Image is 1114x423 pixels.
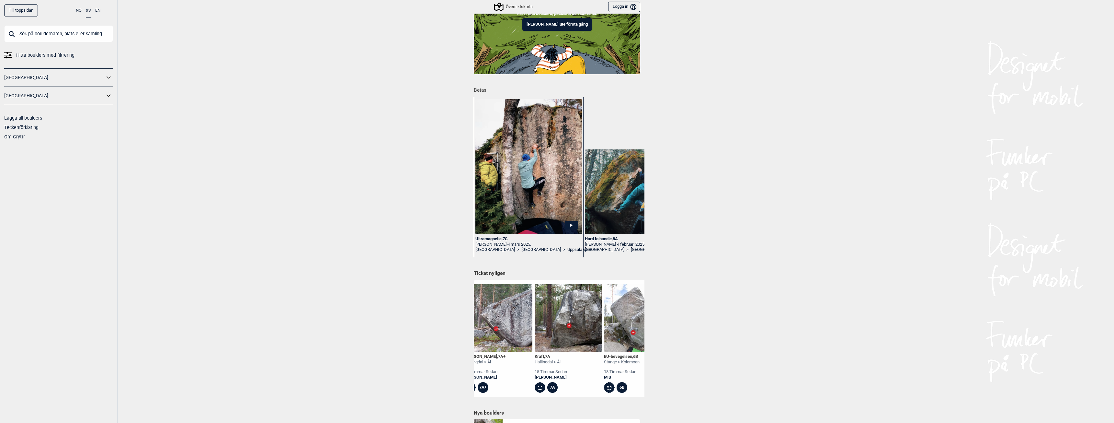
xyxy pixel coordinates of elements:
div: 18 timmar sedan [604,369,640,375]
a: [GEOGRAPHIC_DATA] [585,247,624,253]
button: Logga in [608,2,640,12]
span: i februari 2025. [618,242,645,247]
span: 7A+ [498,354,506,359]
img: Jan pa Hard to handle [585,149,691,234]
div: Stange > Kolomoen [604,359,640,365]
h1: Betas [474,83,644,94]
div: Hard to handle , 8A [585,236,691,242]
div: 7A+ [478,382,488,393]
span: Hitta boulders med filtrering [16,51,74,60]
span: > [563,247,565,253]
a: [PERSON_NAME] [535,375,567,380]
h1: Tickat nyligen [474,270,640,277]
a: M B [604,375,640,380]
a: [GEOGRAPHIC_DATA] [4,91,105,100]
div: Översiktskarta [495,3,533,11]
div: [PERSON_NAME] , [465,354,506,359]
div: 15 timmar sedan [535,369,567,375]
img: Jan pa Ultramagnetic [475,99,582,234]
a: [GEOGRAPHIC_DATA] [475,247,515,253]
button: SV [86,4,91,18]
button: [PERSON_NAME] ute första gång [522,18,592,31]
div: 6B [617,382,627,393]
div: [PERSON_NAME] - [585,242,691,247]
a: [GEOGRAPHIC_DATA] [4,73,105,82]
img: Indoor to outdoor [474,8,640,74]
div: Hallingdal > Ål [535,359,567,365]
a: Teckenförklaring [4,125,39,130]
a: Uppsala väst [567,247,591,253]
h1: Nya boulders [474,410,640,416]
a: Hitta boulders med filtrering [4,51,113,60]
div: Kraft , [535,354,567,359]
a: Till toppsidan [4,4,38,17]
span: i mars 2025. [509,242,531,247]
img: EU bevegelsen [604,284,671,352]
div: EU-bevegelsen , [604,354,640,359]
div: Hallingdal > Ål [465,359,506,365]
div: Ultramagnetic , 7C [475,236,582,242]
input: Sök på bouldernamn, plats eller samling [4,25,113,42]
div: 15 timmar sedan [465,369,506,375]
button: EN [95,4,100,17]
span: > [626,247,629,253]
span: 6B [633,354,638,359]
span: > [517,247,519,253]
div: [PERSON_NAME] - [475,242,582,247]
img: Louis Arm strong [465,284,532,352]
img: Kraft 211121 [535,284,602,352]
a: [PERSON_NAME] [465,375,506,380]
div: 7A [547,382,558,393]
a: [GEOGRAPHIC_DATA] [521,247,561,253]
span: 7A [545,354,550,359]
a: [GEOGRAPHIC_DATA] [631,247,670,253]
button: NO [76,4,82,17]
a: Om Gryttr [4,134,25,139]
a: Lägga till boulders [4,115,42,121]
